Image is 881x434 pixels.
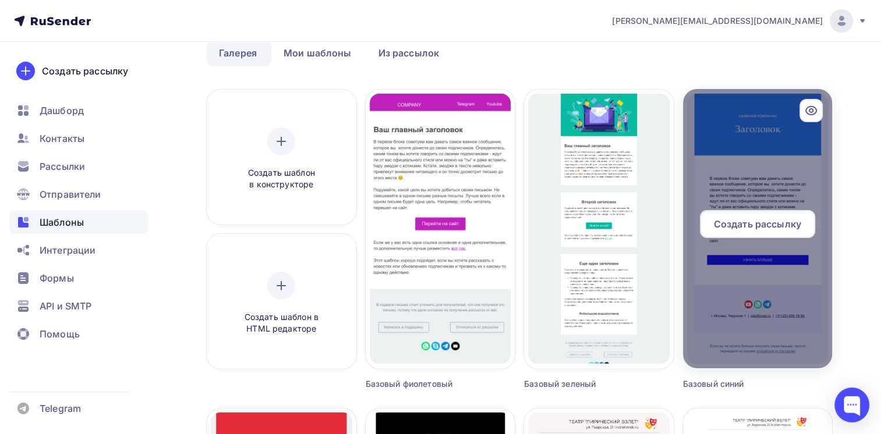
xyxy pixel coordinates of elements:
span: Рассылки [40,159,85,173]
div: Базовый фиолетовый [366,378,477,390]
span: Интеграции [40,243,95,257]
span: Контакты [40,131,84,145]
span: Помощь [40,327,80,341]
span: Создать шаблон в конструкторе [226,167,337,191]
div: Базовый зеленый [524,378,636,390]
a: Из рассылок [366,40,452,66]
a: Шаблоны [9,211,148,234]
a: Галерея [207,40,269,66]
a: Рассылки [9,155,148,178]
span: Дашборд [40,104,84,118]
span: Создать рассылку [714,217,801,231]
span: [PERSON_NAME][EMAIL_ADDRESS][DOMAIN_NAME] [612,15,823,27]
a: Формы [9,266,148,290]
span: Формы [40,271,74,285]
a: [PERSON_NAME][EMAIL_ADDRESS][DOMAIN_NAME] [612,9,867,33]
span: Telegram [40,401,81,415]
a: Мои шаблоны [271,40,364,66]
div: Создать рассылку [42,64,128,78]
div: Базовый синий [683,378,795,390]
span: Отправители [40,187,101,201]
span: Создать шаблон в HTML редакторе [226,311,337,335]
span: Шаблоны [40,215,84,229]
span: API и SMTP [40,299,91,313]
a: Контакты [9,127,148,150]
a: Дашборд [9,99,148,122]
a: Отправители [9,183,148,206]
